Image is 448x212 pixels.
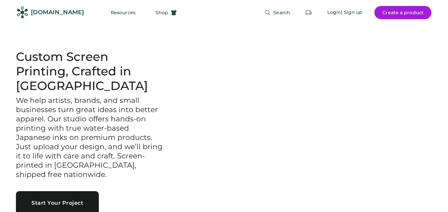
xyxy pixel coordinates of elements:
h1: Custom Screen Printing, Crafted in [GEOGRAPHIC_DATA] [16,50,163,93]
button: Resources [103,6,144,19]
button: Shop [148,6,185,19]
div: [DOMAIN_NAME] [31,8,84,17]
button: Retrieve an order [302,6,315,19]
h3: We help artists, brands, and small businesses turn great ideas into better apparel. Our studio of... [16,96,163,179]
span: Shop [156,10,168,15]
span: Search [273,10,290,15]
button: Create a product [374,6,431,19]
img: Rendered Logo - Screens [17,7,28,18]
div: | Sign up [341,9,362,16]
button: Search [257,6,298,19]
div: Login [327,9,341,16]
